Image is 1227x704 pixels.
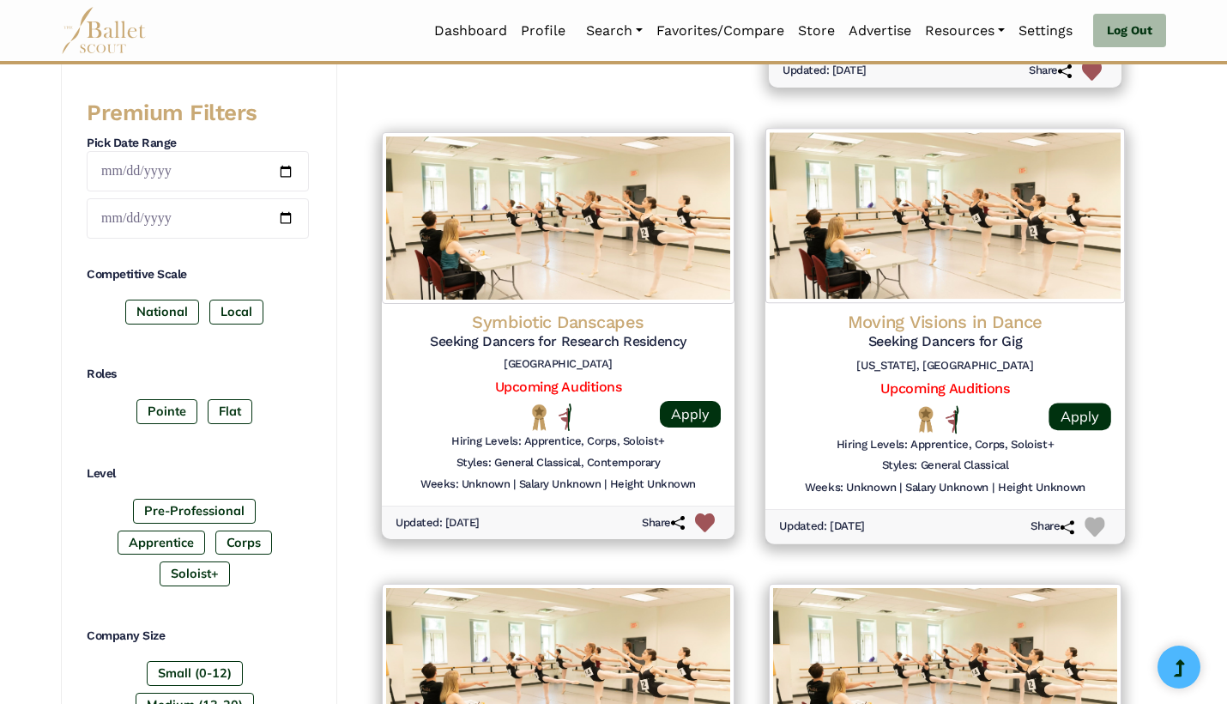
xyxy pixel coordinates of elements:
[805,480,896,495] h6: Weeks: Unknown
[529,404,550,430] img: National
[779,519,865,534] h6: Updated: [DATE]
[1049,403,1110,430] a: Apply
[87,366,309,383] h4: Roles
[396,333,721,351] h5: Seeking Dancers for Research Residency
[519,477,601,492] h6: Salary Unknown
[382,132,734,304] img: Logo
[513,477,516,492] h6: |
[514,13,572,49] a: Profile
[779,310,1111,333] h4: Moving Visions in Dance
[87,135,309,152] h4: Pick Date Range
[915,405,937,433] img: National
[87,99,309,128] h3: Premium Filters
[396,357,721,372] h6: [GEOGRAPHIC_DATA]
[695,513,715,533] img: Heart
[559,404,571,431] img: All
[427,13,514,49] a: Dashboard
[215,531,272,555] label: Corps
[133,499,256,523] label: Pre-Professional
[136,399,197,423] label: Pointe
[1012,13,1079,49] a: Settings
[147,661,243,685] label: Small (0-12)
[396,516,480,531] h6: Updated: [DATE]
[160,561,230,586] label: Soloist+
[87,628,309,645] h4: Company Size
[899,480,902,495] h6: |
[456,456,660,470] h6: Styles: General Classical, Contemporary
[1029,64,1072,78] h6: Share
[765,128,1125,303] img: Logo
[118,531,205,555] label: Apprentice
[837,436,1055,451] h6: Hiring Levels: Apprentice, Corps, Soloist+
[660,401,721,428] a: Apply
[209,300,263,324] label: Local
[1082,61,1102,81] img: Heart
[918,13,1012,49] a: Resources
[396,311,721,333] h4: Symbiotic Danscapes
[87,465,309,482] h4: Level
[998,480,1085,495] h6: Height Unknown
[882,458,1009,473] h6: Styles: General Classical
[208,399,252,423] label: Flat
[783,64,867,78] h6: Updated: [DATE]
[604,477,607,492] h6: |
[610,477,696,492] h6: Height Unknown
[791,13,842,49] a: Store
[1031,519,1074,534] h6: Share
[495,379,621,395] a: Upcoming Auditions
[1093,14,1166,48] a: Log Out
[842,13,918,49] a: Advertise
[451,434,665,449] h6: Hiring Levels: Apprentice, Corps, Soloist+
[87,266,309,283] h4: Competitive Scale
[946,405,958,434] img: All
[125,300,199,324] label: National
[905,480,988,495] h6: Salary Unknown
[1085,517,1104,537] img: Heart
[650,13,791,49] a: Favorites/Compare
[779,358,1111,373] h6: [US_STATE], [GEOGRAPHIC_DATA]
[642,516,685,531] h6: Share
[779,332,1111,350] h5: Seeking Dancers for Gig
[420,477,510,492] h6: Weeks: Unknown
[880,379,1009,396] a: Upcoming Auditions
[992,480,994,495] h6: |
[579,13,650,49] a: Search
